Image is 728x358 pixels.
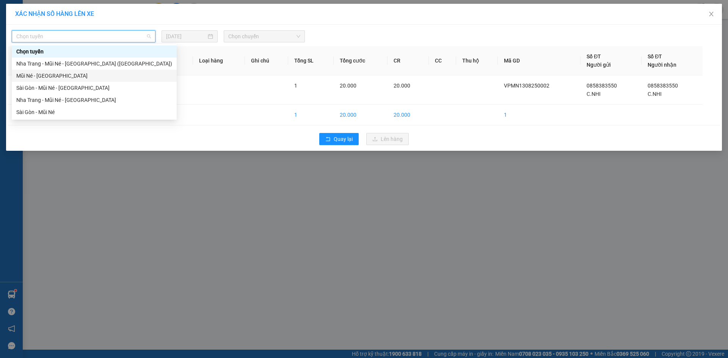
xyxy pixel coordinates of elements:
div: VP [PERSON_NAME] [65,6,126,25]
td: 1 [288,105,333,125]
div: VP Mũi Né [6,6,60,16]
div: Sài Gòn - Mũi Né - Nha Trang [12,82,177,94]
span: XÁC NHẬN SỐ HÀNG LÊN XE [15,10,94,17]
span: close [708,11,714,17]
span: Số ĐT [648,53,662,59]
span: 0858383550 [587,83,617,89]
span: 0858383550 [648,83,678,89]
th: Mã GD [498,46,581,75]
span: CR : [6,50,17,58]
input: 13/08/2025 [166,32,206,41]
div: Nha Trang - Mũi Né - Sài Gòn (Sáng) [12,58,177,70]
span: Nhận: [65,7,83,15]
button: uploadLên hàng [366,133,409,145]
span: 20.000 [340,83,356,89]
span: Chọn tuyến [16,31,151,42]
th: Thu hộ [456,46,498,75]
div: Nha Trang - Mũi Né - [GEOGRAPHIC_DATA] ([GEOGRAPHIC_DATA]) [16,59,172,68]
span: Người nhận [648,62,676,68]
div: 20.000 [6,49,61,58]
span: C.NHI [587,91,601,97]
div: Nha Trang - Mũi Né - [GEOGRAPHIC_DATA] [16,96,172,104]
div: Sài Gòn - Mũi Né [16,108,172,116]
div: 0858383550 [6,25,60,35]
td: 20.000 [388,105,429,125]
span: rollback [325,136,331,142]
td: 1 [498,105,581,125]
th: CR [388,46,429,75]
div: 0858383550 [65,34,126,44]
button: Close [701,4,722,25]
div: Mũi Né - Sài Gòn [12,70,177,82]
div: Sài Gòn - Mũi Né - [GEOGRAPHIC_DATA] [16,84,172,92]
span: 1 [294,83,297,89]
th: Tổng SL [288,46,333,75]
th: Ghi chú [245,46,289,75]
span: Gửi: [6,7,18,15]
th: STT [8,46,39,75]
span: Quay lại [334,135,353,143]
th: CC [429,46,456,75]
td: 1 [8,75,39,105]
div: C.NHI [6,16,60,25]
span: Chọn chuyến [228,31,300,42]
div: C.NHI [65,25,126,34]
span: C.NHI [648,91,662,97]
div: Chọn tuyến [12,45,177,58]
span: VPMN1308250002 [504,83,549,89]
div: Mũi Né - [GEOGRAPHIC_DATA] [16,72,172,80]
th: Loại hàng [193,46,245,75]
span: Số ĐT [587,53,601,59]
div: Nha Trang - Mũi Né - Sài Gòn [12,94,177,106]
span: Người gửi [587,62,611,68]
div: Sài Gòn - Mũi Né [12,106,177,118]
td: 20.000 [334,105,388,125]
div: Chọn tuyến [16,47,172,56]
span: 20.000 [394,83,410,89]
th: Tổng cước [334,46,388,75]
button: rollbackQuay lại [319,133,359,145]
